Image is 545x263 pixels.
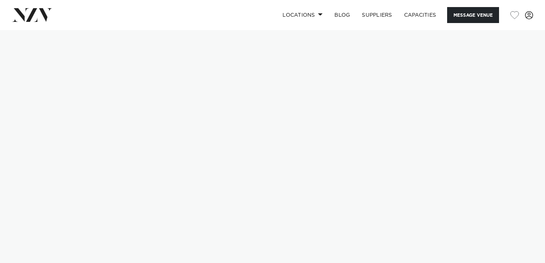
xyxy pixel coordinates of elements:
[356,7,398,23] a: SUPPLIERS
[398,7,442,23] a: Capacities
[12,8,52,22] img: nzv-logo.png
[328,7,356,23] a: BLOG
[277,7,328,23] a: Locations
[447,7,499,23] button: Message Venue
